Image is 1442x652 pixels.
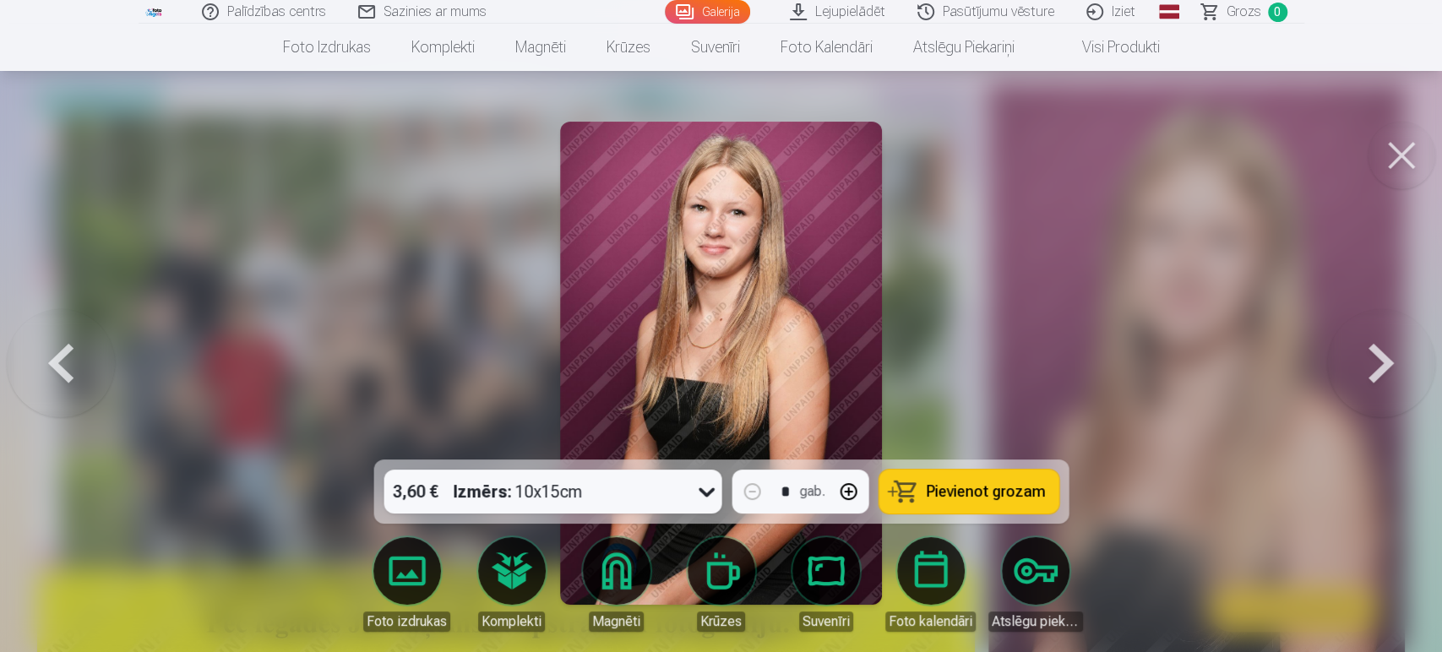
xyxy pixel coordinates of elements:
a: Visi produkti [1035,24,1180,71]
a: Komplekti [465,537,559,632]
a: Krūzes [586,24,671,71]
div: 10x15cm [453,470,582,513]
a: Suvenīri [779,537,873,632]
div: Foto izdrukas [363,611,450,632]
a: Atslēgu piekariņi [988,537,1083,632]
span: Grozs [1227,2,1261,22]
a: Atslēgu piekariņi [893,24,1035,71]
a: Suvenīri [671,24,760,71]
a: Magnēti [569,537,664,632]
a: Foto izdrukas [263,24,391,71]
span: 0 [1268,3,1287,22]
span: Pievienot grozam [926,484,1045,499]
img: /fa1 [145,7,164,17]
div: Komplekti [478,611,545,632]
a: Foto izdrukas [360,537,454,632]
div: Foto kalendāri [885,611,976,632]
a: Krūzes [674,537,769,632]
div: Magnēti [589,611,644,632]
div: 3,60 € [384,470,446,513]
div: Atslēgu piekariņi [988,611,1083,632]
a: Foto kalendāri [884,537,978,632]
a: Magnēti [495,24,586,71]
a: Foto kalendāri [760,24,893,71]
button: Pievienot grozam [879,470,1058,513]
div: gab. [799,481,824,502]
a: Komplekti [391,24,495,71]
strong: Izmērs : [453,480,511,503]
div: Suvenīri [799,611,853,632]
div: Krūzes [697,611,745,632]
